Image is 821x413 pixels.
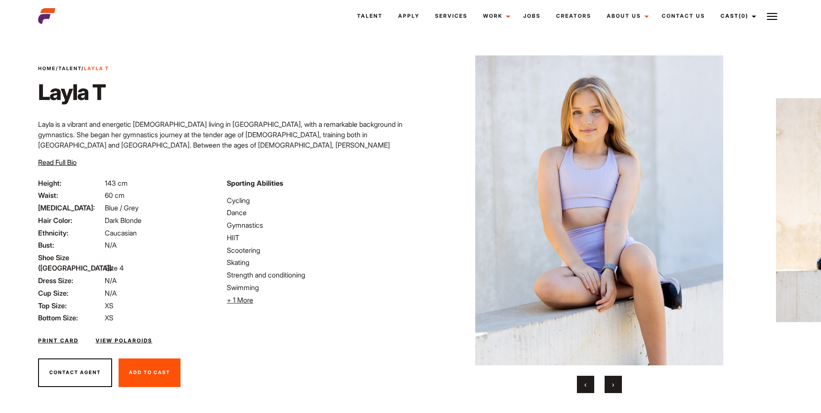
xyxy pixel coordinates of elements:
span: Previous [584,380,586,389]
a: Cast(0) [713,4,761,28]
span: + 1 More [227,296,253,304]
a: Work [475,4,515,28]
p: Layla is a vibrant and energetic [DEMOGRAPHIC_DATA] living in [GEOGRAPHIC_DATA], with a remarkabl... [38,119,406,181]
h1: Layla T [38,79,109,105]
a: Print Card [38,337,78,345]
li: HIIT [227,232,405,243]
a: Creators [548,4,599,28]
li: Gymnastics [227,220,405,230]
span: Hair Color: [38,215,103,226]
span: Dress Size: [38,275,103,286]
span: Ethnicity: [38,228,103,238]
span: [MEDICAL_DATA]: [38,203,103,213]
span: Shoe Size ([GEOGRAPHIC_DATA]): [38,252,103,273]
span: Next [612,380,614,389]
img: adada [431,55,767,365]
span: / / [38,65,109,72]
span: N/A [105,241,117,249]
span: Cup Size: [38,288,103,298]
a: Services [427,4,475,28]
a: About Us [599,4,654,28]
span: Caucasian [105,229,137,237]
a: Home [38,65,56,71]
button: Add To Cast [119,358,180,387]
a: Apply [390,4,427,28]
li: Strength and conditioning [227,270,405,280]
li: Scootering [227,245,405,255]
span: 143 cm [105,179,128,187]
li: Skating [227,257,405,268]
span: Waist: [38,190,103,200]
span: N/A [105,289,117,297]
a: Contact Us [654,4,713,28]
span: XS [105,313,113,322]
span: N/A [105,276,117,285]
span: Bust: [38,240,103,250]
img: Burger icon [767,11,777,22]
li: Swimming [227,282,405,293]
span: Dark Blonde [105,216,142,225]
span: Bottom Size: [38,313,103,323]
a: Talent [349,4,390,28]
strong: Layla T [84,65,109,71]
li: Dance [227,207,405,218]
button: Read Full Bio [38,157,77,168]
span: 60 cm [105,191,125,200]
a: Talent [58,65,81,71]
span: Top Size: [38,300,103,311]
span: Height: [38,178,103,188]
li: Cycling [227,195,405,206]
button: Contact Agent [38,358,112,387]
span: Size 4 [105,264,124,272]
span: (0) [739,13,748,19]
a: Jobs [515,4,548,28]
span: XS [105,301,113,310]
strong: Sporting Abilities [227,179,283,187]
span: Read Full Bio [38,158,77,167]
span: Add To Cast [129,369,170,375]
span: Blue / Grey [105,203,138,212]
a: View Polaroids [96,337,152,345]
img: cropped-aefm-brand-fav-22-square.png [38,7,55,25]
